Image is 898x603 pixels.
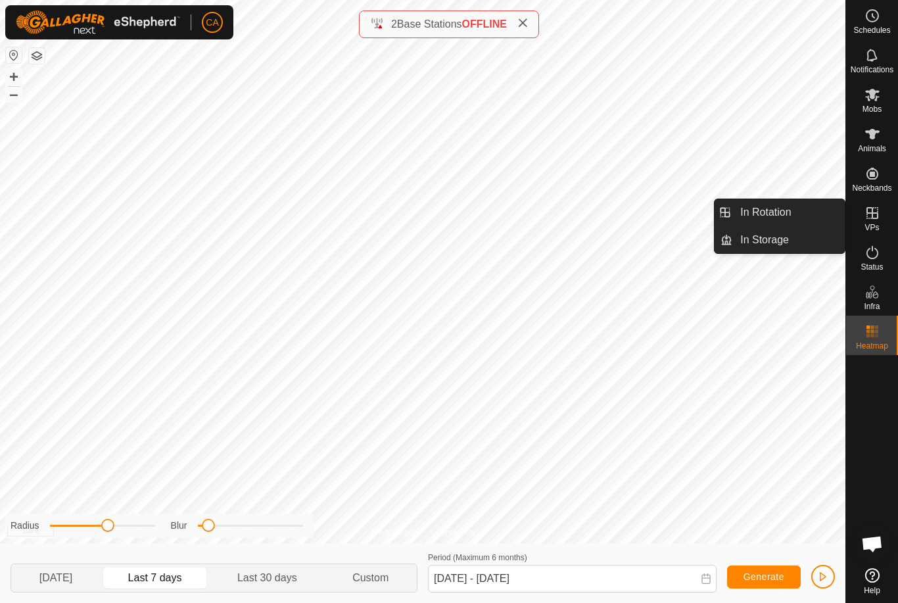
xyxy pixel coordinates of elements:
div: Open chat [853,524,892,564]
span: In Storage [740,232,789,248]
span: Animals [858,145,886,153]
img: Gallagher Logo [16,11,180,34]
button: Reset Map [6,47,22,63]
label: Blur [171,519,187,533]
a: In Storage [732,227,845,253]
button: Map Layers [29,48,45,64]
a: Privacy Policy [371,527,420,539]
label: Period (Maximum 6 months) [428,553,527,562]
span: Schedules [853,26,890,34]
span: Generate [744,571,784,582]
span: [DATE] [39,570,72,586]
a: In Rotation [732,199,845,226]
button: + [6,69,22,85]
span: Infra [864,302,880,310]
button: Generate [727,566,801,589]
span: Custom [352,570,389,586]
span: Base Stations [397,18,462,30]
li: In Rotation [715,199,845,226]
span: Mobs [863,105,882,113]
span: Heatmap [856,342,888,350]
span: Neckbands [852,184,891,192]
span: In Rotation [740,205,791,220]
span: 2 [391,18,397,30]
span: Notifications [851,66,893,74]
button: – [6,86,22,102]
li: In Storage [715,227,845,253]
span: Last 30 days [237,570,297,586]
a: Contact Us [436,527,475,539]
label: Radius [11,519,39,533]
span: VPs [864,224,879,231]
a: Help [846,563,898,600]
span: OFFLINE [462,18,507,30]
span: Status [861,263,883,271]
span: Help [864,587,880,594]
span: CA [206,16,218,30]
span: Last 7 days [128,570,182,586]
